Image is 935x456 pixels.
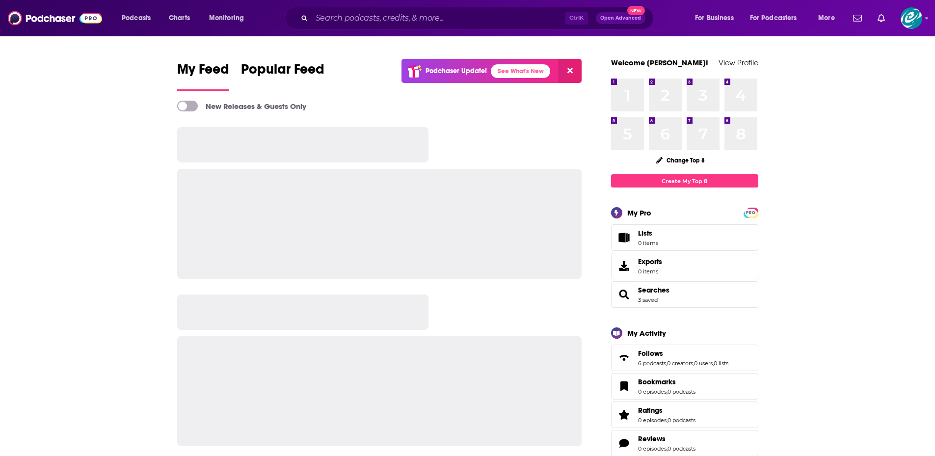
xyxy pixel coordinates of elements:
[611,224,758,251] a: Lists
[750,11,797,25] span: For Podcasters
[638,406,663,415] span: Ratings
[638,349,663,358] span: Follows
[638,434,666,443] span: Reviews
[667,417,668,424] span: ,
[614,436,634,450] a: Reviews
[627,6,645,15] span: New
[638,377,676,386] span: Bookmarks
[611,58,708,67] a: Welcome [PERSON_NAME]!
[668,445,695,452] a: 0 podcasts
[426,67,487,75] p: Podchaser Update!
[901,7,922,29] span: Logged in as Resurrection
[638,257,662,266] span: Exports
[122,11,151,25] span: Podcasts
[209,11,244,25] span: Monitoring
[241,61,324,83] span: Popular Feed
[611,174,758,188] a: Create My Top 8
[638,360,666,367] a: 6 podcasts
[611,345,758,371] span: Follows
[611,253,758,279] a: Exports
[638,296,658,303] a: 3 saved
[565,12,588,25] span: Ctrl K
[668,388,695,395] a: 0 podcasts
[202,10,257,26] button: open menu
[638,240,658,246] span: 0 items
[667,445,668,452] span: ,
[115,10,163,26] button: open menu
[312,10,565,26] input: Search podcasts, credits, & more...
[491,64,550,78] a: See What's New
[638,388,667,395] a: 0 episodes
[667,388,668,395] span: ,
[614,379,634,393] a: Bookmarks
[627,328,666,338] div: My Activity
[713,360,714,367] span: ,
[638,377,695,386] a: Bookmarks
[169,11,190,25] span: Charts
[638,445,667,452] a: 0 episodes
[614,288,634,301] a: Searches
[849,10,866,27] a: Show notifications dropdown
[162,10,196,26] a: Charts
[177,61,229,91] a: My Feed
[668,417,695,424] a: 0 podcasts
[667,360,693,367] a: 0 creators
[627,208,651,217] div: My Pro
[614,259,634,273] span: Exports
[874,10,889,27] a: Show notifications dropdown
[8,9,102,27] img: Podchaser - Follow, Share and Rate Podcasts
[638,268,662,275] span: 0 items
[638,229,658,238] span: Lists
[818,11,835,25] span: More
[638,406,695,415] a: Ratings
[811,10,847,26] button: open menu
[745,209,757,216] a: PRO
[638,434,695,443] a: Reviews
[666,360,667,367] span: ,
[695,11,734,25] span: For Business
[614,231,634,244] span: Lists
[719,58,758,67] a: View Profile
[744,10,811,26] button: open menu
[638,417,667,424] a: 0 episodes
[241,61,324,91] a: Popular Feed
[177,61,229,83] span: My Feed
[611,373,758,400] span: Bookmarks
[614,408,634,422] a: Ratings
[901,7,922,29] button: Show profile menu
[650,154,711,166] button: Change Top 8
[177,101,306,111] a: New Releases & Guests Only
[693,360,694,367] span: ,
[638,229,652,238] span: Lists
[638,286,669,295] a: Searches
[611,402,758,428] span: Ratings
[688,10,746,26] button: open menu
[294,7,663,29] div: Search podcasts, credits, & more...
[638,349,728,358] a: Follows
[714,360,728,367] a: 0 lists
[614,351,634,365] a: Follows
[694,360,713,367] a: 0 users
[901,7,922,29] img: User Profile
[600,16,641,21] span: Open Advanced
[596,12,645,24] button: Open AdvancedNew
[611,281,758,308] span: Searches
